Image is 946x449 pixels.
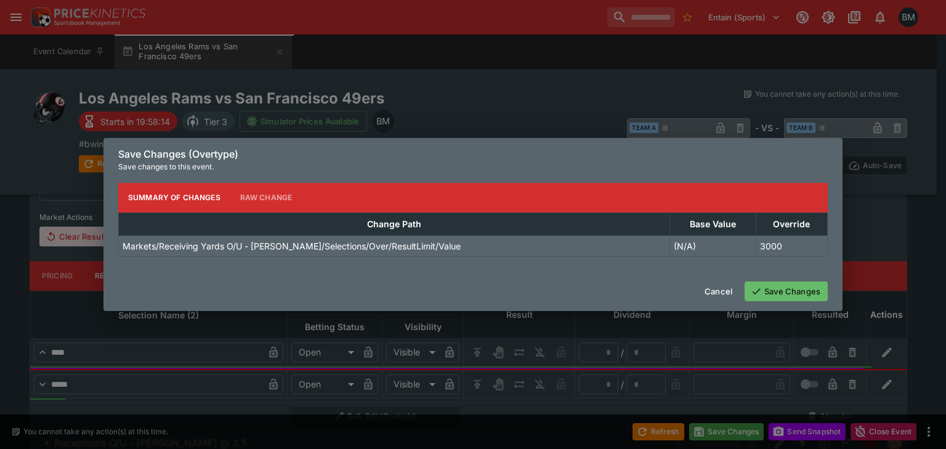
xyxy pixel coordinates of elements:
th: Override [756,212,827,235]
button: Cancel [697,281,740,301]
button: Summary of Changes [118,183,230,212]
th: Change Path [119,212,670,235]
p: Markets/Receiving Yards O/U - [PERSON_NAME]/Selections/Over/ResultLimit/Value [123,240,461,253]
td: 3000 [756,235,827,256]
button: Save Changes [745,281,828,301]
th: Base Value [669,212,756,235]
button: Raw Change [230,183,302,212]
h6: Save Changes (Overtype) [118,148,828,161]
p: Save changes to this event. [118,161,828,173]
td: (N/A) [669,235,756,256]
